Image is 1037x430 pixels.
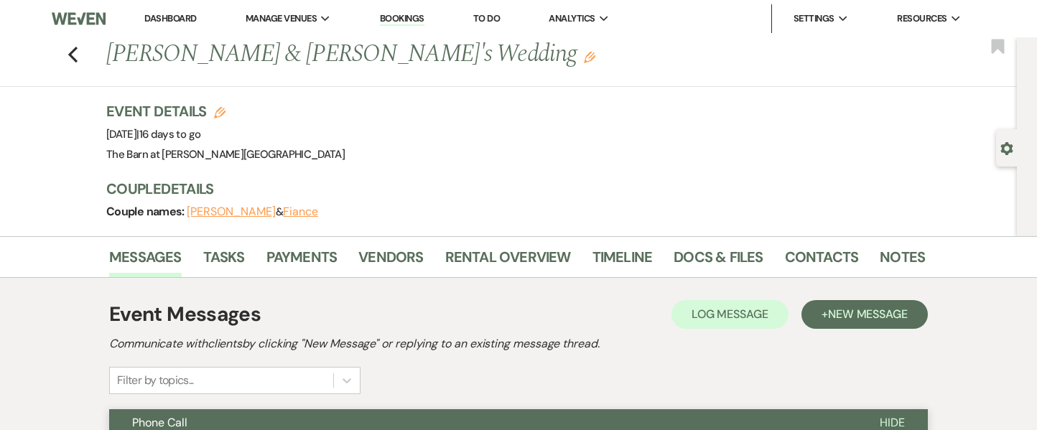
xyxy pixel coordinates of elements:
[1000,141,1013,154] button: Open lead details
[671,300,789,329] button: Log Message
[592,246,653,277] a: Timeline
[283,206,318,218] button: Fiance
[117,372,194,389] div: Filter by topics...
[674,246,763,277] a: Docs & Files
[106,179,911,199] h3: Couple Details
[897,11,947,26] span: Resources
[139,127,201,141] span: 16 days to go
[584,50,595,63] button: Edit
[692,307,768,322] span: Log Message
[132,415,187,430] span: Phone Call
[794,11,834,26] span: Settings
[445,246,571,277] a: Rental Overview
[109,335,928,352] h2: Communicate with clients by clicking "New Message" or replying to an existing message thread.
[52,4,106,34] img: Weven Logo
[106,147,345,162] span: The Barn at [PERSON_NAME][GEOGRAPHIC_DATA]
[203,246,245,277] a: Tasks
[109,246,182,277] a: Messages
[246,11,317,26] span: Manage Venues
[106,127,200,141] span: [DATE]
[187,205,318,219] span: &
[785,246,859,277] a: Contacts
[106,101,345,121] h3: Event Details
[473,12,500,24] a: To Do
[358,246,423,277] a: Vendors
[106,37,750,72] h1: [PERSON_NAME] & [PERSON_NAME]'s Wedding
[266,246,338,277] a: Payments
[828,307,908,322] span: New Message
[136,127,200,141] span: |
[880,415,905,430] span: Hide
[549,11,595,26] span: Analytics
[109,299,261,329] h1: Event Messages
[106,204,187,219] span: Couple names:
[187,206,276,218] button: [PERSON_NAME]
[801,300,928,329] button: +New Message
[144,12,196,24] a: Dashboard
[880,246,925,277] a: Notes
[380,12,424,26] a: Bookings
